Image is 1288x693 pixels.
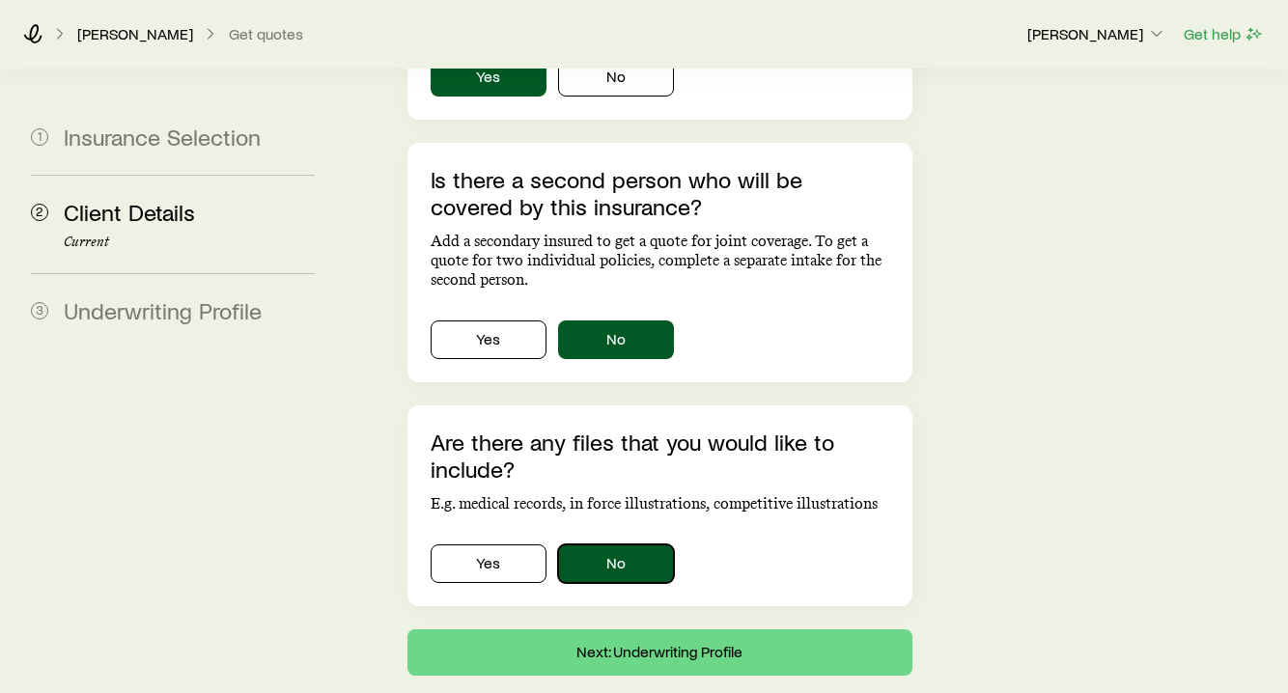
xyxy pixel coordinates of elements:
span: 3 [31,302,48,319]
p: Add a secondary insured to get a quote for joint coverage. To get a quote for two individual poli... [431,232,890,290]
p: E.g. medical records, in force illustrations, competitive illustrations [431,494,890,513]
span: 1 [31,128,48,146]
button: Yes [431,544,546,583]
button: Get help [1183,23,1265,45]
span: Underwriting Profile [64,296,262,324]
span: Client Details [64,198,195,226]
button: Yes [431,58,546,97]
span: 2 [31,204,48,221]
button: Next: Underwriting Profile [407,629,913,676]
p: [PERSON_NAME] [77,24,193,43]
button: No [558,320,674,359]
p: Current [64,235,315,250]
p: Is there a second person who will be covered by this insurance? [431,166,890,220]
button: Get quotes [228,25,304,43]
button: Yes [431,320,546,359]
span: Insurance Selection [64,123,261,151]
button: [PERSON_NAME] [1026,23,1167,46]
button: No [558,544,674,583]
button: No [558,58,674,97]
p: Are there any files that you would like to include? [431,429,890,483]
p: [PERSON_NAME] [1027,24,1166,43]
